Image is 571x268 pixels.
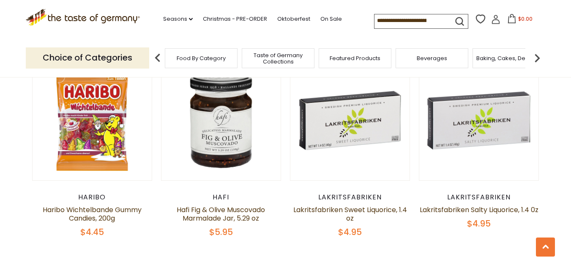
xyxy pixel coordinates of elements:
a: Lakritsfabriken Salty Liquorice, 1.4 0z [420,205,538,215]
p: Choice of Categories [26,47,149,68]
div: Lakritsfabriken [419,193,539,202]
a: Oktoberfest [277,14,310,24]
img: Lakritsfabriken Salty Liquorice, 1.4 0z [419,61,539,180]
a: Food By Category [177,55,226,61]
button: $0.00 [502,14,538,27]
a: Christmas - PRE-ORDER [203,14,267,24]
div: Haribo [32,193,153,202]
span: $5.95 [209,226,233,238]
a: On Sale [320,14,342,24]
a: Taste of Germany Collections [244,52,312,65]
span: $4.45 [80,226,104,238]
a: Beverages [417,55,447,61]
a: Featured Products [330,55,380,61]
img: previous arrow [149,50,166,66]
span: $4.95 [467,218,491,229]
a: Seasons [163,14,193,24]
div: Hafi [161,193,281,202]
img: Haribo Wichtelbande Gummy Candies, 200g [33,61,152,180]
div: Lakritsfabriken [290,193,410,202]
img: Lakritsfabriken Sweet Liquorice, 1.4 oz [290,61,410,180]
a: Hafi Fig & Olive Muscovado Marmalade Jar, 5.29 oz [177,205,265,223]
a: Lakritsfabriken Sweet Liquorice, 1.4 oz [293,205,407,223]
a: Haribo Wichtelbande Gummy Candies, 200g [43,205,142,223]
span: $0.00 [518,15,533,22]
span: $4.95 [338,226,362,238]
a: Baking, Cakes, Desserts [476,55,542,61]
img: Hafi Fig & Olive Muscovado Marmalade Jar, 5.29 oz [161,61,281,180]
img: next arrow [529,50,546,66]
